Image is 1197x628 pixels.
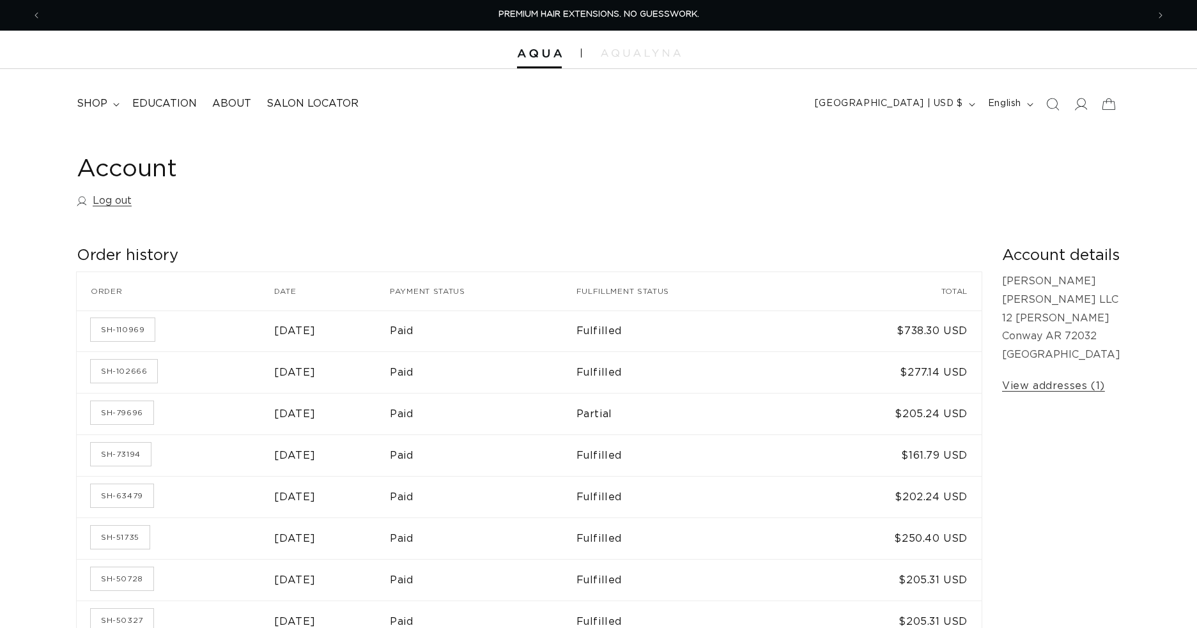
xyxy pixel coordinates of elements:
a: Order number SH-50728 [91,567,153,590]
td: Fulfilled [576,434,800,476]
td: Paid [390,559,576,601]
td: $738.30 USD [799,310,982,352]
time: [DATE] [274,367,316,378]
td: Paid [390,434,576,476]
time: [DATE] [274,575,316,585]
time: [DATE] [274,450,316,461]
a: Order number SH-110969 [91,318,155,341]
span: About [212,97,251,111]
td: Paid [390,393,576,434]
td: Fulfilled [576,517,800,559]
img: Aqua Hair Extensions [517,49,562,58]
button: [GEOGRAPHIC_DATA] | USD $ [807,92,980,116]
time: [DATE] [274,533,316,544]
td: Paid [390,351,576,393]
td: Paid [390,517,576,559]
td: $161.79 USD [799,434,982,476]
td: $205.31 USD [799,559,982,601]
span: English [988,97,1021,111]
time: [DATE] [274,617,316,627]
button: Previous announcement [22,3,50,27]
span: PREMIUM HAIR EXTENSIONS. NO GUESSWORK. [498,10,699,19]
time: [DATE] [274,326,316,336]
a: Order number SH-79696 [91,401,153,424]
time: [DATE] [274,409,316,419]
span: Education [132,97,197,111]
button: Next announcement [1147,3,1175,27]
a: Order number SH-102666 [91,360,157,383]
td: Fulfilled [576,476,800,517]
img: aqualyna.com [601,49,681,57]
td: Fulfilled [576,351,800,393]
th: Payment status [390,272,576,310]
button: English [980,92,1039,116]
a: View addresses (1) [1002,377,1105,395]
h1: Account [77,154,1120,185]
summary: shop [69,89,125,118]
span: shop [77,97,107,111]
a: Log out [77,192,132,210]
td: Paid [390,476,576,517]
summary: Search [1039,90,1067,118]
a: About [205,89,259,118]
td: Fulfilled [576,559,800,601]
a: Order number SH-73194 [91,443,151,466]
td: $205.24 USD [799,393,982,434]
h2: Order history [77,246,982,266]
td: Partial [576,393,800,434]
td: Fulfilled [576,310,800,352]
time: [DATE] [274,492,316,502]
th: Date [274,272,390,310]
p: [PERSON_NAME] [PERSON_NAME] LLC 12 [PERSON_NAME] Conway AR 72032 [GEOGRAPHIC_DATA] [1002,272,1120,364]
th: Order [77,272,274,310]
span: [GEOGRAPHIC_DATA] | USD $ [815,97,963,111]
h2: Account details [1002,246,1120,266]
td: Paid [390,310,576,352]
a: Education [125,89,205,118]
th: Total [799,272,982,310]
a: Order number SH-63479 [91,484,153,507]
span: Salon Locator [266,97,359,111]
th: Fulfillment status [576,272,800,310]
td: $202.24 USD [799,476,982,517]
a: Order number SH-51735 [91,526,150,549]
td: $250.40 USD [799,517,982,559]
td: $277.14 USD [799,351,982,393]
a: Salon Locator [259,89,366,118]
